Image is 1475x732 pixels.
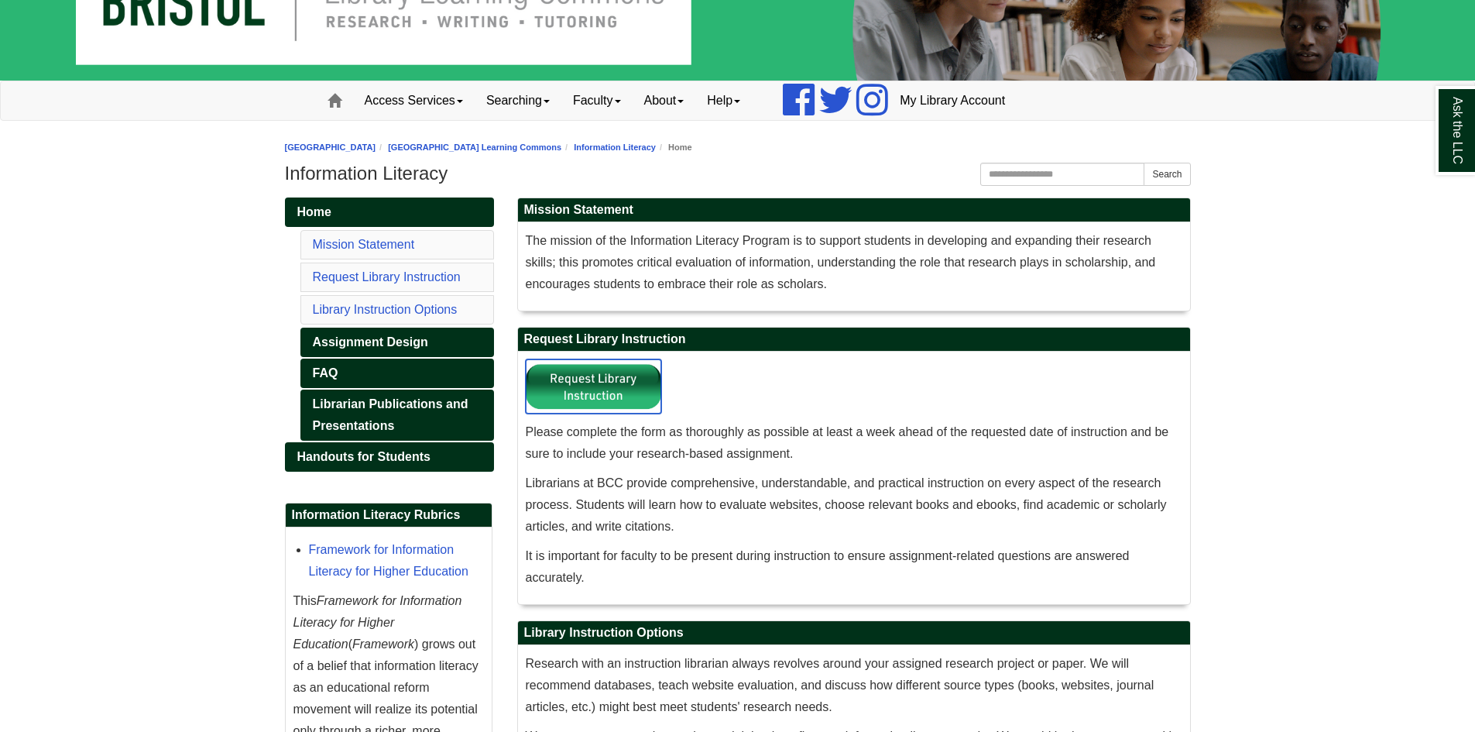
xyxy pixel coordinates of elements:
[285,143,376,152] a: [GEOGRAPHIC_DATA]
[297,205,331,218] span: Home
[526,476,1167,533] span: Librarians at BCC provide comprehensive, understandable, and practical instruction on every aspec...
[300,390,494,441] a: Librarian Publications and Presentations
[526,234,1156,290] span: The mission of the Information Literacy Program is to support students in developing and expandin...
[526,549,1130,584] span: It is important for faculty to be present during instruction to ensure assignment-related questio...
[518,621,1190,645] h2: Library Instruction Options
[286,503,492,528] h2: Information Literacy Rubrics
[695,81,752,120] a: Help
[353,81,475,120] a: Access Services
[300,328,494,357] a: Assignment Design
[285,442,494,472] a: Handouts for Students
[285,163,1191,184] h1: Information Literacy
[475,81,561,120] a: Searching
[526,425,1169,460] span: Please complete the form as thoroughly as possible at least a week ahead of the requested date of...
[285,198,494,227] a: Home
[518,198,1190,222] h2: Mission Statement
[633,81,696,120] a: About
[574,143,656,152] a: Information Literacy
[526,657,1154,713] span: Research with an instruction librarian always revolves around your assigned research project or p...
[297,450,430,463] span: Handouts for Students
[561,81,633,120] a: Faculty
[388,143,561,152] a: [GEOGRAPHIC_DATA] Learning Commons
[313,270,461,284] a: Request Library Instruction
[888,81,1017,120] a: My Library Account
[309,543,468,578] a: Framework for Information Literacy for Higher Education
[1144,163,1190,186] button: Search
[656,140,692,155] li: Home
[352,637,414,651] em: Framework
[526,359,661,414] img: Library Instruction Button
[518,328,1190,352] h2: Request Library Instruction
[313,303,458,316] a: Library Instruction Options
[293,594,462,651] em: Framework for Information Literacy for Higher Education
[300,359,494,388] a: FAQ
[313,238,415,251] a: Mission Statement
[285,140,1191,155] nav: breadcrumb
